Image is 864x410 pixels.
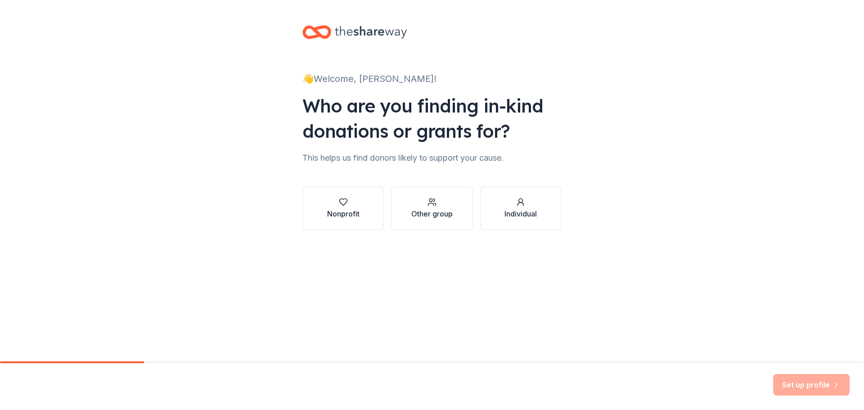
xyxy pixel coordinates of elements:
div: This helps us find donors likely to support your cause. [302,151,562,165]
button: Individual [480,187,562,230]
button: Other group [391,187,472,230]
div: Other group [411,208,453,219]
div: Nonprofit [327,208,360,219]
div: Who are you finding in-kind donations or grants for? [302,93,562,144]
button: Nonprofit [302,187,384,230]
div: Individual [504,208,537,219]
div: 👋 Welcome, [PERSON_NAME]! [302,72,562,86]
